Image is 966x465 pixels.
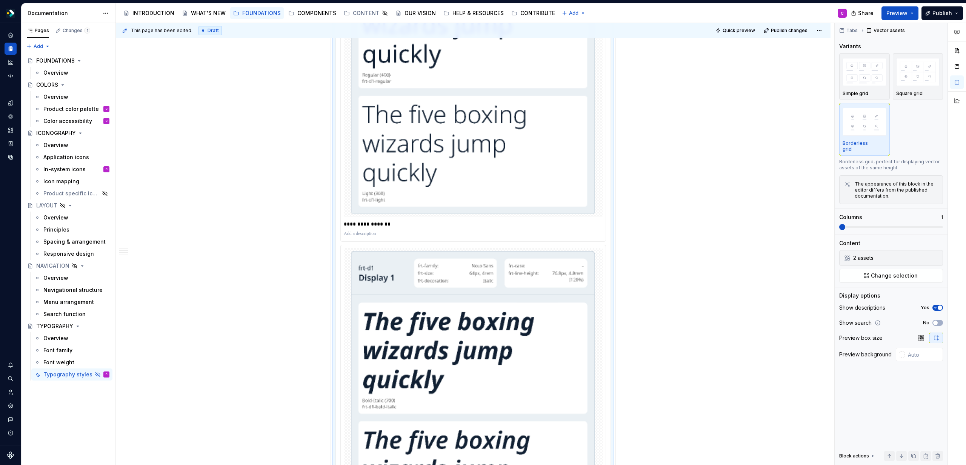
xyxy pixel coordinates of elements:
div: In-system icons [43,166,86,173]
div: ICONOGRAPHY [36,129,76,137]
div: Overview [43,69,68,77]
a: Overview [31,332,112,344]
div: HELP & RESOURCES [452,9,504,17]
button: Publish changes [761,25,811,36]
span: Add [569,10,578,16]
div: Pages [27,28,49,34]
a: Overview [31,91,112,103]
a: Overview [31,272,112,284]
div: Code automation [5,70,17,82]
svg: Supernova Logo [7,451,14,459]
span: Change selection [871,272,918,279]
div: Variants [839,43,861,50]
div: CONTENT [353,9,380,17]
div: Overview [43,93,68,101]
a: Analytics [5,56,17,68]
a: Overview [31,212,112,224]
div: INTRODUCTION [132,9,174,17]
a: OUR VISION [392,7,439,19]
a: Application icons [31,151,112,163]
button: placeholderBorderless grid [839,103,890,156]
a: Menu arrangement [31,296,112,308]
div: COLORS [36,81,58,89]
div: Documentation [28,9,99,17]
button: Add [560,8,588,18]
div: Show descriptions [839,304,885,312]
div: Typography styles [43,371,92,378]
div: Design tokens [5,97,17,109]
a: Components [5,110,17,123]
div: Overview [43,274,68,282]
span: Publish changes [771,28,808,34]
div: Borderless grid, perfect for displaying vector assets of the same height. [839,159,943,171]
a: CONTENT [341,7,391,19]
button: Share [847,6,878,20]
div: Overview [43,214,68,221]
a: HELP & RESOURCES [440,7,507,19]
div: The appearance of this block in the editor differs from the published documentation. [855,181,938,199]
div: TYPOGRAPHY [36,322,73,330]
div: WHAT'S NEW [191,9,226,17]
div: C [106,105,108,113]
div: Block actions [839,451,876,461]
label: Yes [921,305,929,311]
div: Responsive design [43,250,94,258]
span: This page has been edited. [131,28,192,34]
a: INTRODUCTION [120,7,177,19]
img: 19b433f1-4eb9-4ddc-9788-ff6ca78edb97.png [6,9,15,18]
a: Invite team [5,386,17,398]
div: C [106,166,108,173]
a: Responsive design [31,248,112,260]
a: LAYOUT [24,200,112,212]
span: Preview [886,9,908,17]
img: placeholder [843,108,886,135]
a: In-system iconsC [31,163,112,175]
div: Show search [839,319,872,327]
div: Icon mapping [43,178,79,185]
div: Display options [839,292,880,299]
a: Font family [31,344,112,356]
button: Contact support [5,413,17,425]
button: Publish [921,6,963,20]
div: Product color palette [43,105,99,113]
a: FOUNDATIONS [230,7,284,19]
div: Search function [43,310,86,318]
a: TYPOGRAPHY [24,320,112,332]
a: Documentation [5,43,17,55]
div: Block actions [839,453,869,459]
a: CONTRIBUTE [508,7,558,19]
button: Search ⌘K [5,373,17,385]
a: Overview [31,67,112,79]
div: 2 assets [853,254,941,262]
div: CONTRIBUTE [520,9,555,17]
a: Settings [5,400,17,412]
button: Preview [881,6,918,20]
div: Font weight [43,359,74,366]
div: C [841,10,844,16]
button: placeholderSquare grid [893,53,943,100]
label: No [923,320,929,326]
span: Tabs [846,28,858,34]
div: Storybook stories [5,138,17,150]
div: COMPONENTS [297,9,336,17]
div: Changes [63,28,90,34]
a: ICONOGRAPHY [24,127,112,139]
a: WHAT'S NEW [179,7,229,19]
span: Add [34,43,43,49]
a: COLORS [24,79,112,91]
div: Spacing & arrangement [43,238,106,246]
div: Page tree [120,6,558,21]
a: Product specific icons [31,187,112,200]
div: Page tree [24,55,112,381]
button: Tabs [837,25,861,36]
div: FOUNDATIONS [36,57,75,64]
span: Draft [208,28,219,34]
div: Content [839,239,860,247]
div: NAVIGATION [36,262,69,270]
div: Principles [43,226,69,233]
